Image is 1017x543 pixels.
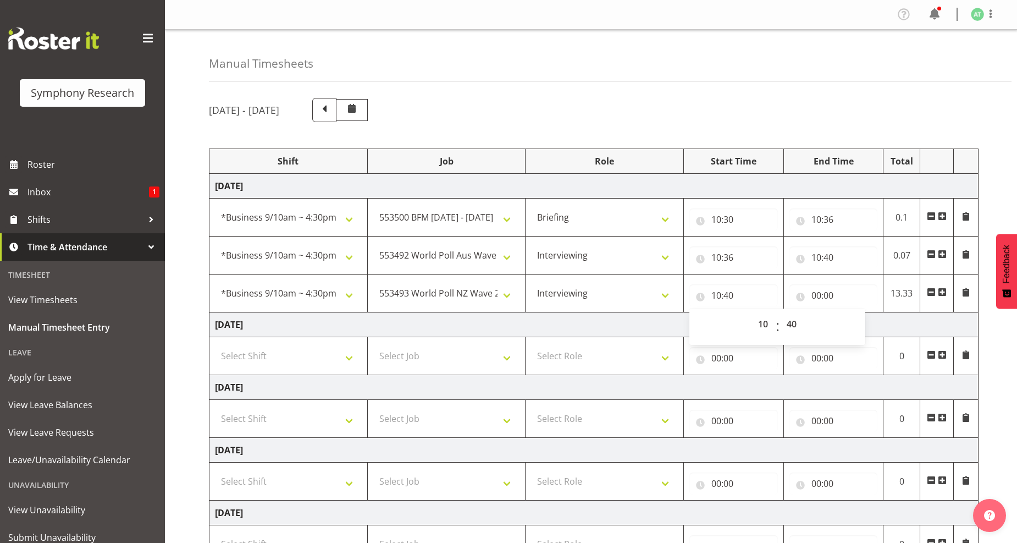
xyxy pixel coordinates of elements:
[27,184,149,200] span: Inbox
[883,275,920,312] td: 13.33
[8,369,157,386] span: Apply for Leave
[689,284,778,306] input: Click to select...
[8,452,157,468] span: Leave/Unavailability Calendar
[789,284,878,306] input: Click to select...
[8,28,99,50] img: Rosterit website logo
[8,292,157,308] span: View Timesheets
[209,57,313,70] h4: Manual Timesheets
[789,473,878,495] input: Click to select...
[27,156,159,173] span: Roster
[31,85,134,101] div: Symphony Research
[27,211,143,228] span: Shifts
[984,510,995,521] img: help-xxl-2.png
[789,209,878,231] input: Click to select...
[889,155,914,168] div: Total
[971,8,984,21] img: angela-tunnicliffe1838.jpg
[209,501,979,525] td: [DATE]
[883,337,920,375] td: 0
[8,319,157,336] span: Manual Timesheet Entry
[883,199,920,237] td: 0.1
[209,375,979,400] td: [DATE]
[209,438,979,463] td: [DATE]
[789,410,878,432] input: Click to select...
[3,391,162,419] a: View Leave Balances
[8,397,157,413] span: View Leave Balances
[689,246,778,268] input: Click to select...
[3,446,162,474] a: Leave/Unavailability Calendar
[27,239,143,255] span: Time & Attendance
[1002,245,1012,283] span: Feedback
[8,502,157,518] span: View Unavailability
[3,264,162,286] div: Timesheet
[883,400,920,438] td: 0
[776,313,780,341] span: :
[3,364,162,391] a: Apply for Leave
[996,234,1017,309] button: Feedback - Show survey
[883,463,920,501] td: 0
[689,347,778,369] input: Click to select...
[689,410,778,432] input: Click to select...
[3,474,162,496] div: Unavailability
[531,155,678,168] div: Role
[789,347,878,369] input: Click to select...
[209,104,279,116] h5: [DATE] - [DATE]
[8,424,157,441] span: View Leave Requests
[3,496,162,524] a: View Unavailability
[3,341,162,364] div: Leave
[209,174,979,199] td: [DATE]
[689,473,778,495] input: Click to select...
[883,237,920,275] td: 0.07
[373,155,520,168] div: Job
[789,155,878,168] div: End Time
[215,155,362,168] div: Shift
[3,419,162,446] a: View Leave Requests
[3,314,162,341] a: Manual Timesheet Entry
[689,209,778,231] input: Click to select...
[789,246,878,268] input: Click to select...
[209,312,979,337] td: [DATE]
[149,187,159,198] span: 1
[3,286,162,314] a: View Timesheets
[689,155,778,168] div: Start Time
